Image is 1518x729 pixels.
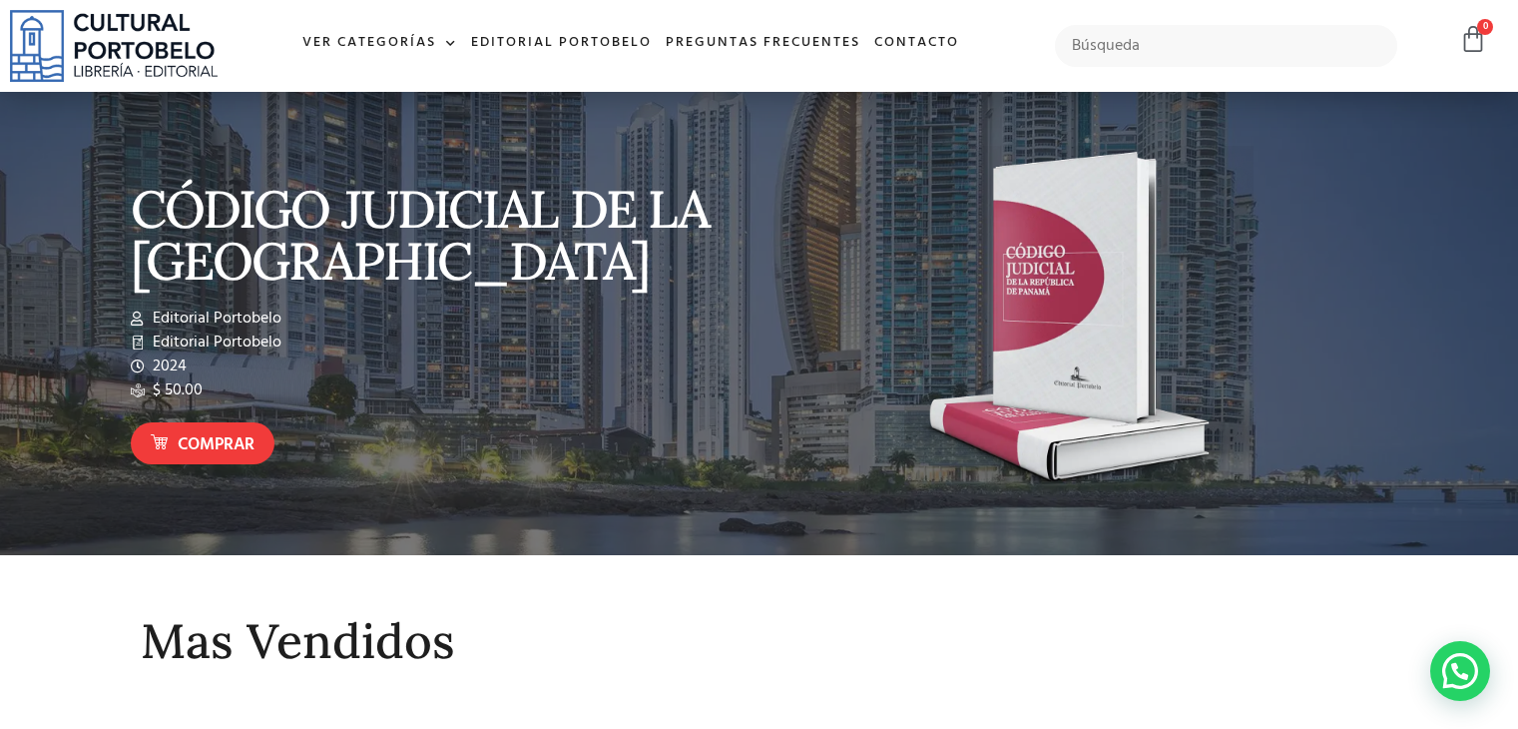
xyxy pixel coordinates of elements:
[1055,25,1397,67] input: Búsqueda
[148,355,187,378] span: 2024
[295,22,464,65] a: Ver Categorías
[464,22,659,65] a: Editorial Portobelo
[141,615,1378,668] h2: Mas Vendidos
[131,183,750,287] p: CÓDIGO JUDICIAL DE LA [GEOGRAPHIC_DATA]
[178,432,254,458] span: Comprar
[1459,25,1487,54] a: 0
[1477,19,1493,35] span: 0
[148,307,281,331] span: Editorial Portobelo
[867,22,966,65] a: Contacto
[659,22,867,65] a: Preguntas frecuentes
[131,422,274,465] a: Comprar
[148,331,281,355] span: Editorial Portobelo
[1430,641,1490,701] div: Contactar por WhatsApp
[148,378,203,402] span: $ 50.00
